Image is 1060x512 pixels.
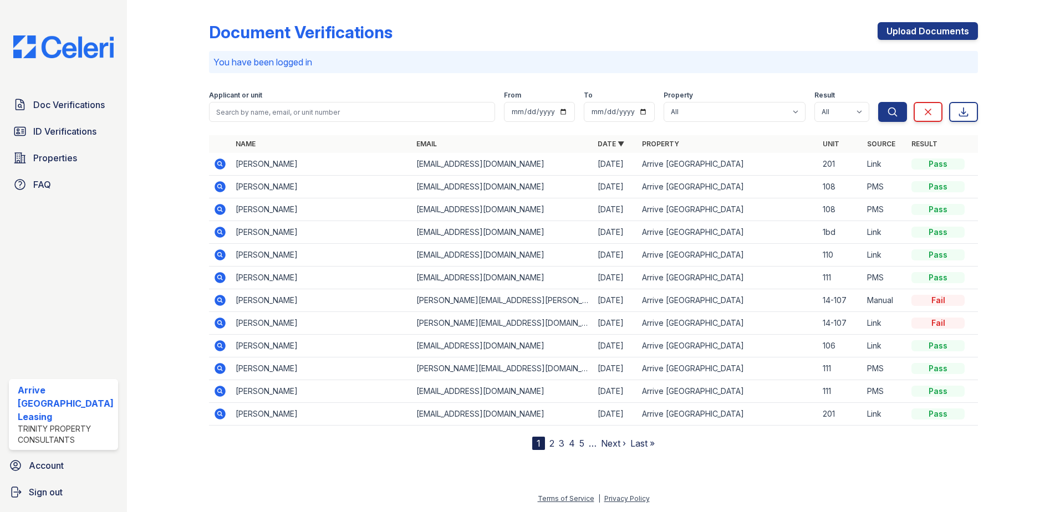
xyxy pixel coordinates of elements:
[593,335,638,357] td: [DATE]
[9,94,118,116] a: Doc Verifications
[33,151,77,165] span: Properties
[911,340,965,351] div: Pass
[593,312,638,335] td: [DATE]
[863,244,907,267] td: Link
[231,380,412,403] td: [PERSON_NAME]
[231,267,412,289] td: [PERSON_NAME]
[593,403,638,426] td: [DATE]
[412,289,593,312] td: [PERSON_NAME][EMAIL_ADDRESS][PERSON_NAME][DOMAIN_NAME]
[412,312,593,335] td: [PERSON_NAME][EMAIL_ADDRESS][DOMAIN_NAME]
[638,244,819,267] td: Arrive [GEOGRAPHIC_DATA]
[412,221,593,244] td: [EMAIL_ADDRESS][DOMAIN_NAME]
[818,244,863,267] td: 110
[601,438,626,449] a: Next ›
[29,459,64,472] span: Account
[593,267,638,289] td: [DATE]
[911,249,965,260] div: Pass
[9,173,118,196] a: FAQ
[593,380,638,403] td: [DATE]
[4,481,123,503] a: Sign out
[638,403,819,426] td: Arrive [GEOGRAPHIC_DATA]
[863,289,907,312] td: Manual
[231,335,412,357] td: [PERSON_NAME]
[911,204,965,215] div: Pass
[638,153,819,176] td: Arrive [GEOGRAPHIC_DATA]
[569,438,575,449] a: 4
[412,335,593,357] td: [EMAIL_ADDRESS][DOMAIN_NAME]
[231,403,412,426] td: [PERSON_NAME]
[231,198,412,221] td: [PERSON_NAME]
[878,22,978,40] a: Upload Documents
[4,454,123,477] a: Account
[823,140,839,148] a: Unit
[642,140,679,148] a: Property
[593,221,638,244] td: [DATE]
[911,181,965,192] div: Pass
[231,153,412,176] td: [PERSON_NAME]
[630,438,655,449] a: Last »
[412,244,593,267] td: [EMAIL_ADDRESS][DOMAIN_NAME]
[33,178,51,191] span: FAQ
[911,158,965,170] div: Pass
[818,221,863,244] td: 1bd
[538,494,594,503] a: Terms of Service
[33,125,96,138] span: ID Verifications
[593,198,638,221] td: [DATE]
[638,380,819,403] td: Arrive [GEOGRAPHIC_DATA]
[863,198,907,221] td: PMS
[598,494,600,503] div: |
[638,335,819,357] td: Arrive [GEOGRAPHIC_DATA]
[593,289,638,312] td: [DATE]
[638,267,819,289] td: Arrive [GEOGRAPHIC_DATA]
[818,176,863,198] td: 108
[911,272,965,283] div: Pass
[818,335,863,357] td: 106
[911,363,965,374] div: Pass
[209,22,393,42] div: Document Verifications
[231,312,412,335] td: [PERSON_NAME]
[818,312,863,335] td: 14-107
[29,485,63,499] span: Sign out
[18,383,114,423] div: Arrive [GEOGRAPHIC_DATA] Leasing
[412,403,593,426] td: [EMAIL_ADDRESS][DOMAIN_NAME]
[638,176,819,198] td: Arrive [GEOGRAPHIC_DATA]
[911,227,965,238] div: Pass
[593,244,638,267] td: [DATE]
[818,403,863,426] td: 201
[4,35,123,58] img: CE_Logo_Blue-a8612792a0a2168367f1c8372b55b34899dd931a85d93a1a3d3e32e68fde9ad4.png
[911,408,965,419] div: Pass
[638,198,819,221] td: Arrive [GEOGRAPHIC_DATA]
[231,244,412,267] td: [PERSON_NAME]
[598,140,624,148] a: Date ▼
[818,380,863,403] td: 111
[863,267,907,289] td: PMS
[584,91,593,100] label: To
[231,221,412,244] td: [PERSON_NAME]
[231,176,412,198] td: [PERSON_NAME]
[33,98,105,111] span: Doc Verifications
[818,153,863,176] td: 201
[818,198,863,221] td: 108
[863,357,907,380] td: PMS
[863,403,907,426] td: Link
[638,289,819,312] td: Arrive [GEOGRAPHIC_DATA]
[231,289,412,312] td: [PERSON_NAME]
[236,140,256,148] a: Name
[911,295,965,306] div: Fail
[9,147,118,169] a: Properties
[867,140,895,148] a: Source
[638,312,819,335] td: Arrive [GEOGRAPHIC_DATA]
[209,91,262,100] label: Applicant or unit
[579,438,584,449] a: 5
[814,91,835,100] label: Result
[559,438,564,449] a: 3
[412,380,593,403] td: [EMAIL_ADDRESS][DOMAIN_NAME]
[863,221,907,244] td: Link
[638,357,819,380] td: Arrive [GEOGRAPHIC_DATA]
[911,140,937,148] a: Result
[593,357,638,380] td: [DATE]
[863,335,907,357] td: Link
[818,357,863,380] td: 111
[664,91,693,100] label: Property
